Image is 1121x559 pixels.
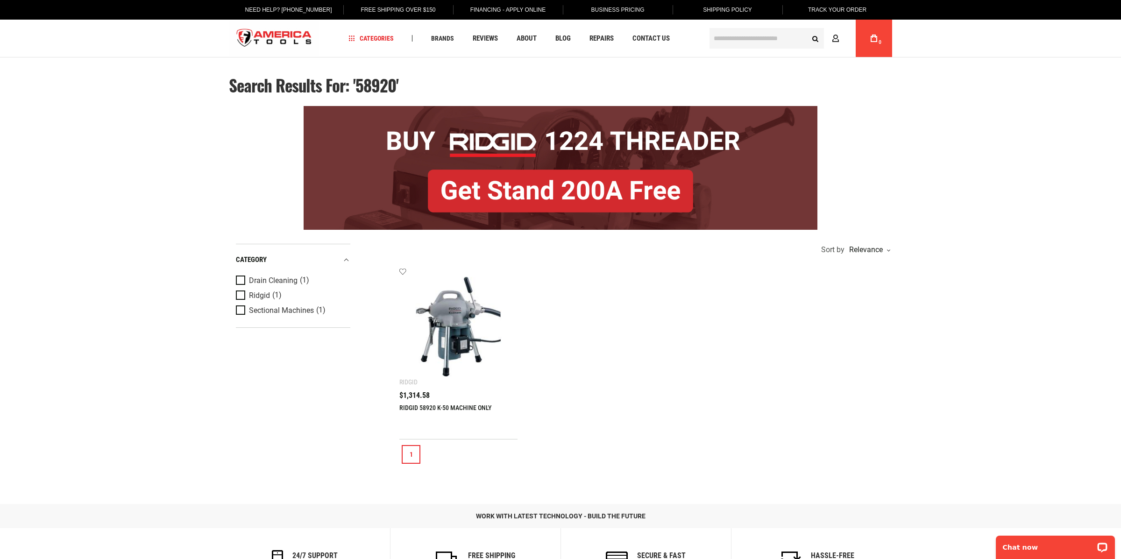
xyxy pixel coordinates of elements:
[316,306,326,314] span: (1)
[236,254,350,266] div: category
[236,290,348,301] a: Ridgid (1)
[236,276,348,286] a: Drain Cleaning (1)
[349,35,394,42] span: Categories
[300,276,309,284] span: (1)
[431,35,454,42] span: Brands
[847,246,890,254] div: Relevance
[229,21,319,56] a: store logo
[555,35,571,42] span: Blog
[468,32,502,45] a: Reviews
[249,276,298,285] span: Drain Cleaning
[628,32,674,45] a: Contact Us
[399,378,418,386] div: Ridgid
[236,305,348,316] a: Sectional Machines (1)
[806,29,824,47] button: Search
[345,32,398,45] a: Categories
[402,445,420,464] a: 1
[589,35,614,42] span: Repairs
[473,35,498,42] span: Reviews
[229,73,398,97] span: Search results for: '58920'
[249,291,270,300] span: Ridgid
[304,106,817,230] img: BOGO: Buy RIDGID® 1224 Threader, Get Stand 200A Free!
[512,32,541,45] a: About
[632,35,670,42] span: Contact Us
[236,244,350,328] div: Product Filters
[399,404,491,411] a: RIDGID 58920 K-50 MACHINE ONLY
[399,392,430,399] span: $1,314.58
[821,246,844,254] span: Sort by
[517,35,537,42] span: About
[703,7,752,13] span: Shipping Policy
[551,32,575,45] a: Blog
[272,291,282,299] span: (1)
[865,20,883,57] a: 0
[229,21,319,56] img: America Tools
[990,530,1121,559] iframe: LiveChat chat widget
[409,277,508,376] img: RIDGID 58920 K-50 MACHINE ONLY
[304,106,817,113] a: BOGO: Buy RIDGID® 1224 Threader, Get Stand 200A Free!
[249,306,314,315] span: Sectional Machines
[585,32,618,45] a: Repairs
[427,32,458,45] a: Brands
[879,40,881,45] span: 0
